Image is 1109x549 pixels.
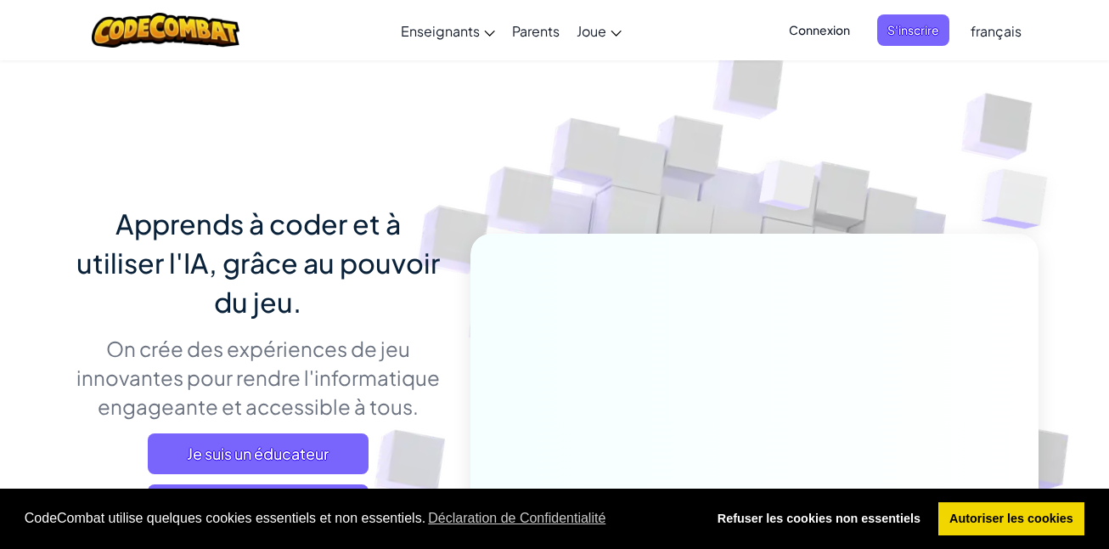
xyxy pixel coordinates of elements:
[92,13,240,48] img: CodeCombat logo
[728,127,850,253] img: Overlap cubes
[76,207,440,319] span: Apprends à coder et à utiliser l'IA, grâce au pouvoir du jeu.
[70,334,445,421] p: On crée des expériences de jeu innovantes pour rendre l'informatique engageante et accessible à t...
[948,127,1095,271] img: Overlap cubes
[148,484,369,525] a: Je suis parent
[568,8,630,54] a: Joue
[706,502,932,536] a: deny cookies
[504,8,568,54] a: Parents
[779,14,860,46] button: Connexion
[577,22,606,40] span: Joue
[877,14,949,46] button: S'inscrire
[425,506,608,531] a: learn more about cookies
[971,22,1022,40] span: français
[25,506,692,531] span: CodeCombat utilise quelques cookies essentiels et non essentiels.
[392,8,504,54] a: Enseignants
[962,8,1030,54] a: français
[401,22,480,40] span: Enseignants
[938,502,1085,536] a: allow cookies
[148,433,369,474] a: Je suis un éducateur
